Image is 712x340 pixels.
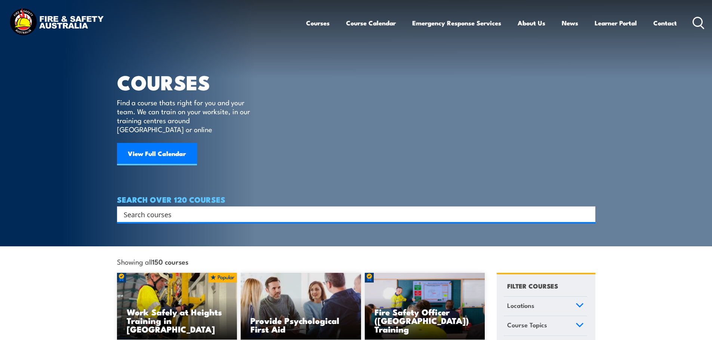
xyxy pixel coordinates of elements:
a: About Us [518,13,545,33]
a: Course Topics [504,316,587,336]
h3: Work Safely at Heights Training in [GEOGRAPHIC_DATA] [127,308,228,333]
a: Learner Portal [595,13,637,33]
h4: SEARCH OVER 120 COURSES [117,195,595,203]
a: Courses [306,13,330,33]
img: Mental Health First Aid Training Course from Fire & Safety Australia [241,273,361,340]
a: Locations [504,297,587,316]
h3: Provide Psychological First Aid [250,316,351,333]
h3: Fire Safety Officer ([GEOGRAPHIC_DATA]) Training [375,308,475,333]
a: News [562,13,578,33]
h4: FILTER COURSES [507,281,558,291]
span: Course Topics [507,320,547,330]
a: Fire Safety Officer ([GEOGRAPHIC_DATA]) Training [365,273,485,340]
a: Contact [653,13,677,33]
input: Search input [124,209,579,220]
a: Provide Psychological First Aid [241,273,361,340]
img: Work Safely at Heights Training (1) [117,273,237,340]
span: Showing all [117,258,188,265]
button: Search magnifier button [582,209,593,219]
a: Emergency Response Services [412,13,501,33]
p: Find a course thats right for you and your team. We can train on your worksite, in our training c... [117,98,253,134]
img: Fire Safety Advisor [365,273,485,340]
a: View Full Calendar [117,143,197,165]
span: Locations [507,300,534,311]
h1: COURSES [117,73,261,91]
strong: 150 courses [152,256,188,266]
a: Work Safely at Heights Training in [GEOGRAPHIC_DATA] [117,273,237,340]
a: Course Calendar [346,13,396,33]
form: Search form [125,209,580,219]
